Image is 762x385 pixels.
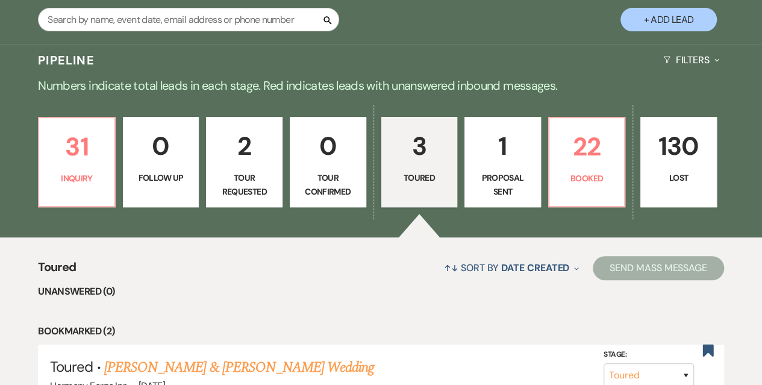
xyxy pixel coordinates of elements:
p: 31 [46,127,107,167]
p: 0 [298,126,358,166]
a: 22Booked [548,117,626,207]
p: Proposal Sent [472,171,533,198]
p: 3 [389,126,450,166]
p: 0 [131,126,192,166]
a: 130Lost [640,117,717,207]
p: Lost [648,171,709,184]
h3: Pipeline [38,52,95,69]
a: 1Proposal Sent [464,117,541,207]
input: Search by name, event date, email address or phone number [38,8,339,31]
a: 0Follow Up [123,117,199,207]
p: Toured [389,171,450,184]
button: + Add Lead [620,8,717,31]
p: Tour Requested [214,171,275,198]
span: Toured [50,357,93,376]
a: 0Tour Confirmed [290,117,366,207]
button: Filters [658,44,724,76]
p: 130 [648,126,709,166]
p: Inquiry [46,172,107,185]
button: Sort By Date Created [439,252,584,284]
button: Send Mass Message [593,256,724,280]
a: 3Toured [381,117,458,207]
a: 2Tour Requested [206,117,283,207]
span: Toured [38,258,76,284]
p: Tour Confirmed [298,171,358,198]
p: Follow Up [131,171,192,184]
p: 1 [472,126,533,166]
p: 22 [557,127,617,167]
span: ↑↓ [444,261,458,274]
span: Date Created [501,261,569,274]
a: 31Inquiry [38,117,116,207]
li: Unanswered (0) [38,284,724,299]
a: [PERSON_NAME] & [PERSON_NAME] Wedding [104,357,374,378]
p: Booked [557,172,617,185]
label: Stage: [604,348,694,362]
p: 2 [214,126,275,166]
li: Bookmarked (2) [38,324,724,339]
